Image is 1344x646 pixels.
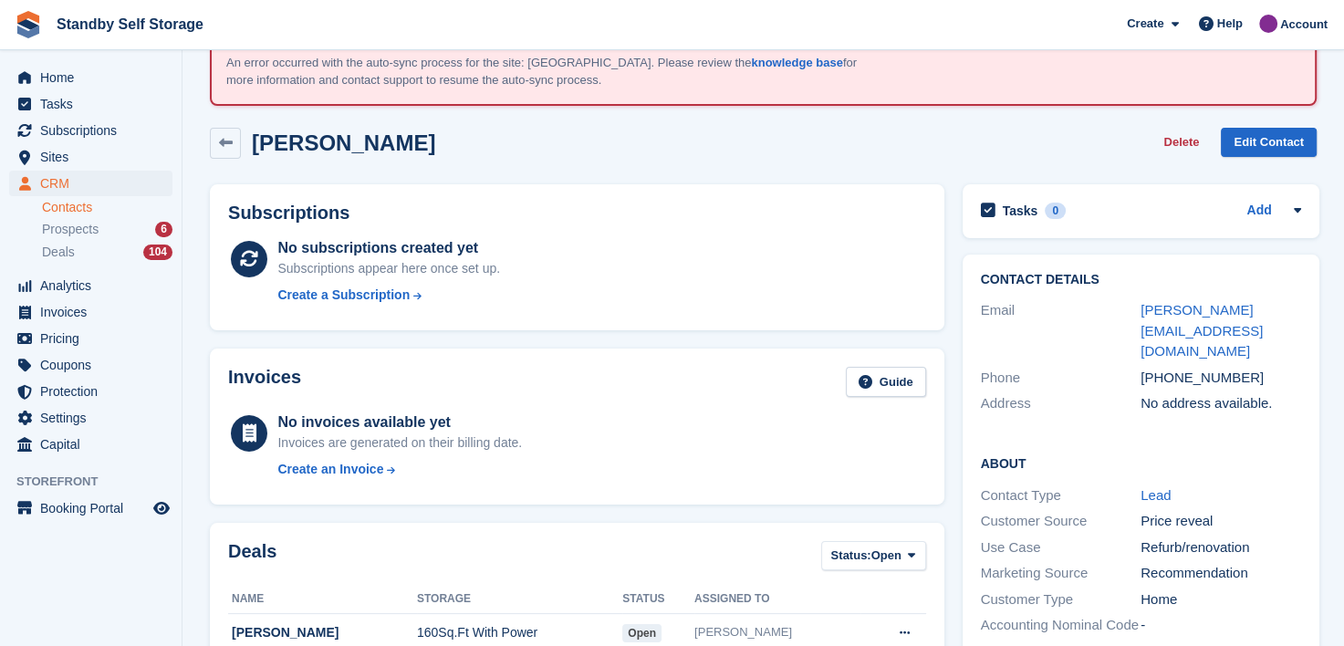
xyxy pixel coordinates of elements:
[1141,589,1301,610] div: Home
[9,91,172,117] a: menu
[1259,15,1277,33] img: Sue Ford
[40,495,150,521] span: Booking Portal
[981,511,1141,532] div: Customer Source
[1141,368,1301,389] div: [PHONE_NUMBER]
[40,326,150,351] span: Pricing
[9,432,172,457] a: menu
[981,393,1141,414] div: Address
[751,56,842,69] a: knowledge base
[9,299,172,325] a: menu
[42,221,99,238] span: Prospects
[277,412,522,433] div: No invoices available yet
[1141,393,1301,414] div: No address available.
[228,541,276,575] h2: Deals
[9,352,172,378] a: menu
[846,367,926,397] a: Guide
[40,352,150,378] span: Coupons
[16,473,182,491] span: Storefront
[981,615,1141,636] div: Accounting Nominal Code
[228,585,417,614] th: Name
[277,433,522,453] div: Invoices are generated on their billing date.
[252,130,435,155] h2: [PERSON_NAME]
[1045,203,1066,219] div: 0
[40,65,150,90] span: Home
[277,460,522,479] a: Create an Invoice
[1141,487,1171,503] a: Lead
[40,273,150,298] span: Analytics
[981,368,1141,389] div: Phone
[277,286,410,305] div: Create a Subscription
[1003,203,1038,219] h2: Tasks
[9,171,172,196] a: menu
[694,623,860,641] div: [PERSON_NAME]
[232,623,417,642] div: [PERSON_NAME]
[981,300,1141,362] div: Email
[9,495,172,521] a: menu
[1141,615,1301,636] div: -
[226,54,865,89] p: An error occurred with the auto-sync process for the site: [GEOGRAPHIC_DATA]. Please review the f...
[871,547,901,565] span: Open
[417,585,622,614] th: Storage
[622,624,662,642] span: open
[277,237,500,259] div: No subscriptions created yet
[277,460,383,479] div: Create an Invoice
[622,585,694,614] th: Status
[228,367,301,397] h2: Invoices
[228,203,926,224] h2: Subscriptions
[143,245,172,260] div: 104
[40,91,150,117] span: Tasks
[9,273,172,298] a: menu
[40,118,150,143] span: Subscriptions
[981,485,1141,506] div: Contact Type
[981,563,1141,584] div: Marketing Source
[1156,128,1206,158] button: Delete
[42,220,172,239] a: Prospects 6
[42,199,172,216] a: Contacts
[9,405,172,431] a: menu
[15,11,42,38] img: stora-icon-8386f47178a22dfd0bd8f6a31ec36ba5ce8667c1dd55bd0f319d3a0aa187defe.svg
[1127,15,1163,33] span: Create
[40,405,150,431] span: Settings
[981,273,1301,287] h2: Contact Details
[1141,302,1263,359] a: [PERSON_NAME][EMAIL_ADDRESS][DOMAIN_NAME]
[40,299,150,325] span: Invoices
[831,547,871,565] span: Status:
[981,537,1141,558] div: Use Case
[40,432,150,457] span: Capital
[981,589,1141,610] div: Customer Type
[1280,16,1328,34] span: Account
[277,286,500,305] a: Create a Subscription
[9,144,172,170] a: menu
[42,244,75,261] span: Deals
[1141,537,1301,558] div: Refurb/renovation
[40,171,150,196] span: CRM
[981,453,1301,472] h2: About
[9,379,172,404] a: menu
[1141,563,1301,584] div: Recommendation
[1141,511,1301,532] div: Price reveal
[1246,201,1271,222] a: Add
[155,222,172,237] div: 6
[1217,15,1243,33] span: Help
[9,326,172,351] a: menu
[9,118,172,143] a: menu
[9,65,172,90] a: menu
[49,9,211,39] a: Standby Self Storage
[42,243,172,262] a: Deals 104
[40,144,150,170] span: Sites
[694,585,860,614] th: Assigned to
[277,259,500,278] div: Subscriptions appear here once set up.
[40,379,150,404] span: Protection
[821,541,926,571] button: Status: Open
[1221,128,1317,158] a: Edit Contact
[417,623,622,642] div: 160Sq.Ft With Power
[151,497,172,519] a: Preview store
